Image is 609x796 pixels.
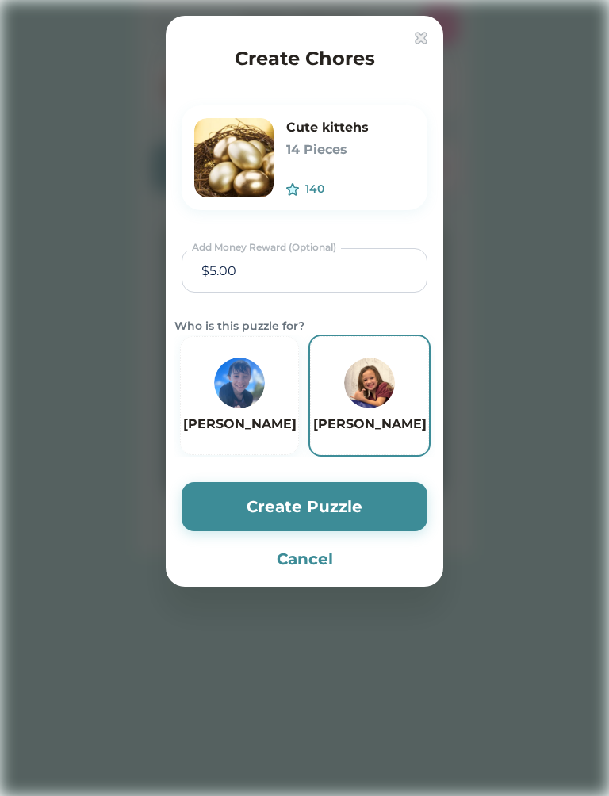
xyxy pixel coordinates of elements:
div: Add Money Reward (Optional) [187,241,341,254]
h6: [PERSON_NAME] [313,415,427,434]
h6: 14 Pieces [286,140,415,159]
h4: Create Chores [235,44,375,80]
h6: [PERSON_NAME] [183,415,297,434]
button: Create Puzzle [182,482,427,531]
input: Amount [187,249,422,292]
div: 140 [305,181,415,197]
img: https%3A%2F%2F1dfc823d71cc564f25c7cc035732a2d8.cdn.bubble.io%2Ff1669834570219x871261555227088600%... [344,358,395,408]
img: interface-delete-2--remove-bold-add-button-buttons-delete.svg [415,32,427,44]
img: image.png [194,118,274,197]
h6: Cute kittehs [286,118,415,137]
div: Who is this puzzle for? [174,318,435,335]
img: interface-favorite-star--reward-rating-rate-social-star-media-favorite-like-stars.svg [286,183,299,196]
button: Cancel [182,547,427,571]
img: https%3A%2F%2F1dfc823d71cc564f25c7cc035732a2d8.cdn.bubble.io%2Ff1669834481678x834369499873955500%... [214,358,265,408]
